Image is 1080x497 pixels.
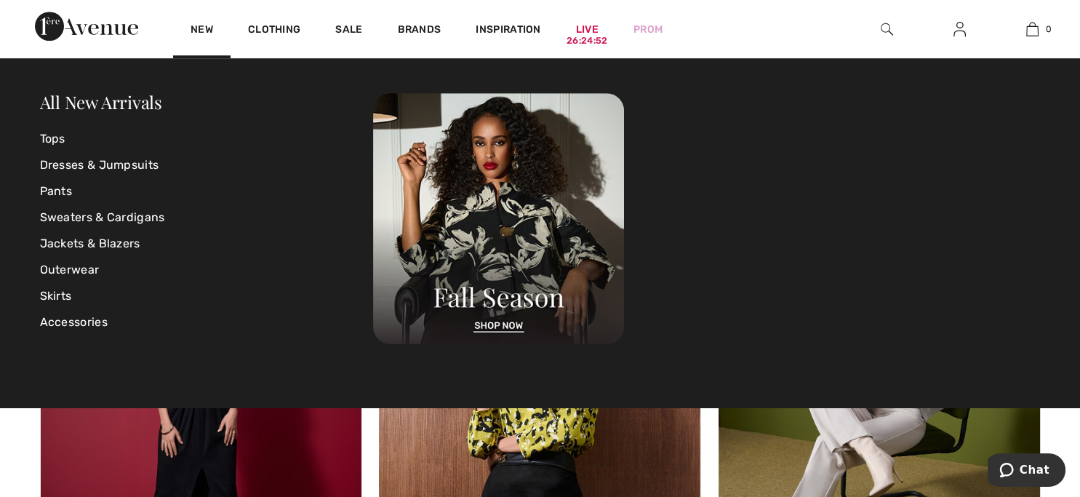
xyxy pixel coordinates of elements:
img: 250825120107_a8d8ca038cac6.jpg [373,93,624,344]
a: All New Arrivals [40,90,162,114]
a: Brands [398,23,441,39]
a: New [191,23,213,39]
a: Skirts [40,283,374,309]
a: Sale [335,23,362,39]
a: Jackets & Blazers [40,231,374,257]
a: Outerwear [40,257,374,283]
img: search the website [881,20,893,38]
a: Prom [633,22,663,37]
img: My Info [953,20,966,38]
a: Sign In [942,20,977,39]
img: My Bag [1026,20,1039,38]
span: 0 [1046,23,1052,36]
a: Dresses & Jumpsuits [40,152,374,178]
div: 26:24:52 [567,34,607,48]
iframe: Opens a widget where you can chat to one of our agents [988,453,1065,490]
span: Inspiration [476,23,540,39]
a: Live26:24:52 [576,22,599,37]
a: 0 [996,20,1068,38]
img: 1ère Avenue [35,12,138,41]
a: Tops [40,126,374,152]
a: Accessories [40,309,374,335]
a: Clothing [248,23,300,39]
a: Sweaters & Cardigans [40,204,374,231]
a: Pants [40,178,374,204]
